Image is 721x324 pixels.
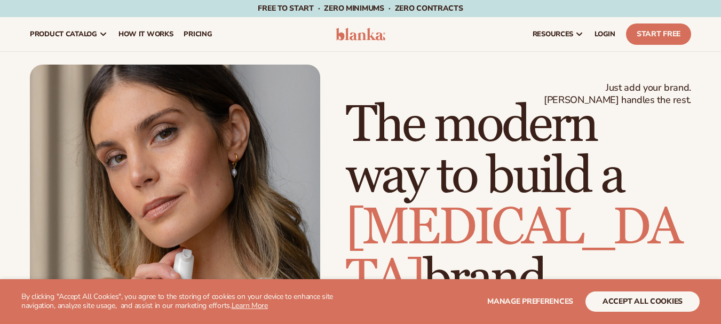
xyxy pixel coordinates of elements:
[533,30,573,38] span: resources
[595,30,615,38] span: LOGIN
[258,3,463,13] span: Free to start · ZERO minimums · ZERO contracts
[585,291,700,312] button: accept all cookies
[487,291,573,312] button: Manage preferences
[336,28,386,41] img: logo
[346,196,680,310] span: [MEDICAL_DATA]
[626,23,691,45] a: Start Free
[30,30,97,38] span: product catalog
[118,30,173,38] span: How It Works
[184,30,212,38] span: pricing
[527,17,589,51] a: resources
[346,100,691,305] h1: The modern way to build a brand
[589,17,621,51] a: LOGIN
[25,17,113,51] a: product catalog
[487,296,573,306] span: Manage preferences
[113,17,179,51] a: How It Works
[232,301,268,311] a: Learn More
[544,82,691,107] span: Just add your brand. [PERSON_NAME] handles the rest.
[178,17,217,51] a: pricing
[21,293,356,311] p: By clicking "Accept All Cookies", you agree to the storing of cookies on your device to enhance s...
